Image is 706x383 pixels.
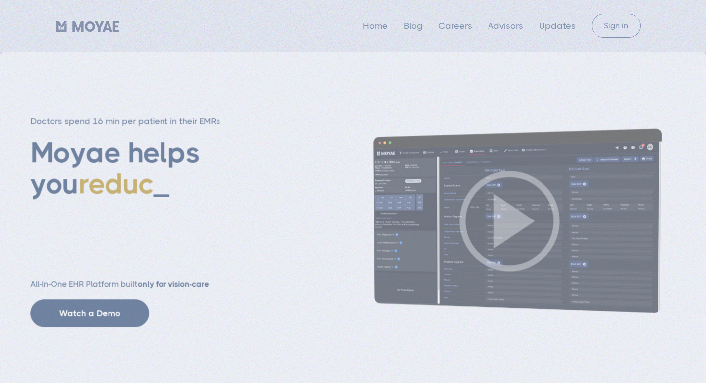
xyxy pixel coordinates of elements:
[78,167,153,200] span: reduc
[30,279,283,290] h2: All-In-One EHR Platform built
[404,21,423,31] a: Blog
[438,21,472,31] a: Careers
[539,21,576,31] a: Updates
[592,14,641,38] a: Sign in
[153,167,169,200] span: _
[488,21,523,31] a: Advisors
[56,18,119,33] a: home
[56,21,119,32] img: Moyae Logo
[363,21,388,31] a: Home
[30,137,283,260] h1: Moyae helps you
[343,127,676,315] img: Patient history screenshot
[30,115,283,127] h3: Doctors spend 16 min per patient in their EMRs
[30,299,149,327] a: Watch a Demo
[137,279,209,289] strong: only for vision-care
